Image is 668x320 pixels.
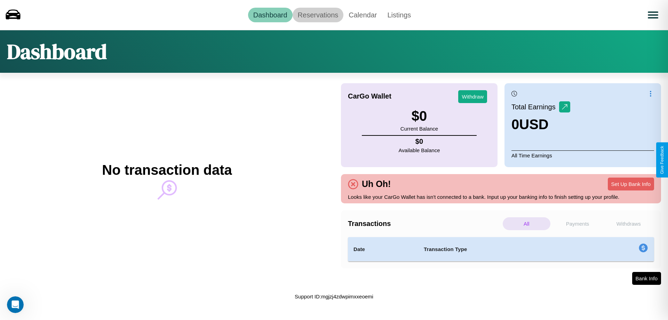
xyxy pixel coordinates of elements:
p: Withdraws [605,217,652,230]
p: Looks like your CarGo Wallet has isn't connected to a bank. Input up your banking info to finish ... [348,192,654,202]
h4: Date [353,245,413,253]
p: All [503,217,550,230]
h1: Dashboard [7,37,107,66]
p: Payments [554,217,602,230]
p: Total Earnings [511,101,559,113]
h4: Uh Oh! [358,179,394,189]
a: Listings [382,8,416,22]
iframe: Intercom live chat [7,296,24,313]
h4: Transactions [348,220,501,228]
div: Give Feedback [660,146,665,174]
button: Set Up Bank Info [608,178,654,190]
button: Withdraw [458,90,487,103]
a: Dashboard [248,8,293,22]
p: Current Balance [400,124,438,133]
h4: CarGo Wallet [348,92,391,100]
h2: No transaction data [102,162,232,178]
h3: $ 0 [400,108,438,124]
a: Reservations [293,8,344,22]
a: Calendar [343,8,382,22]
p: All Time Earnings [511,150,654,160]
p: Available Balance [399,146,440,155]
table: simple table [348,237,654,262]
button: Open menu [643,5,663,25]
h4: Transaction Type [424,245,582,253]
button: Bank Info [632,272,661,285]
h4: $ 0 [399,138,440,146]
p: Support ID: mgjzj4zdwpimxxeoemi [295,292,373,301]
h3: 0 USD [511,117,570,132]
